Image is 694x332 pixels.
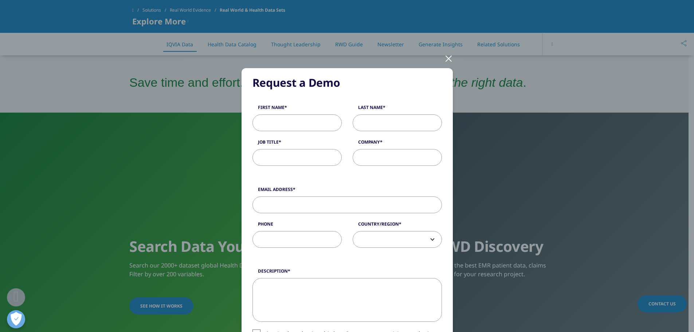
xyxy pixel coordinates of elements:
[252,139,342,149] label: Job Title
[252,268,442,278] label: Description
[7,310,25,328] button: Open Preferences
[252,104,342,114] label: First Name
[353,221,442,231] label: Country/Region
[353,104,442,114] label: Last Name
[252,75,442,90] h5: Request a Demo
[252,186,442,196] label: Email Address
[252,221,342,231] label: Phone
[353,139,442,149] label: Company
